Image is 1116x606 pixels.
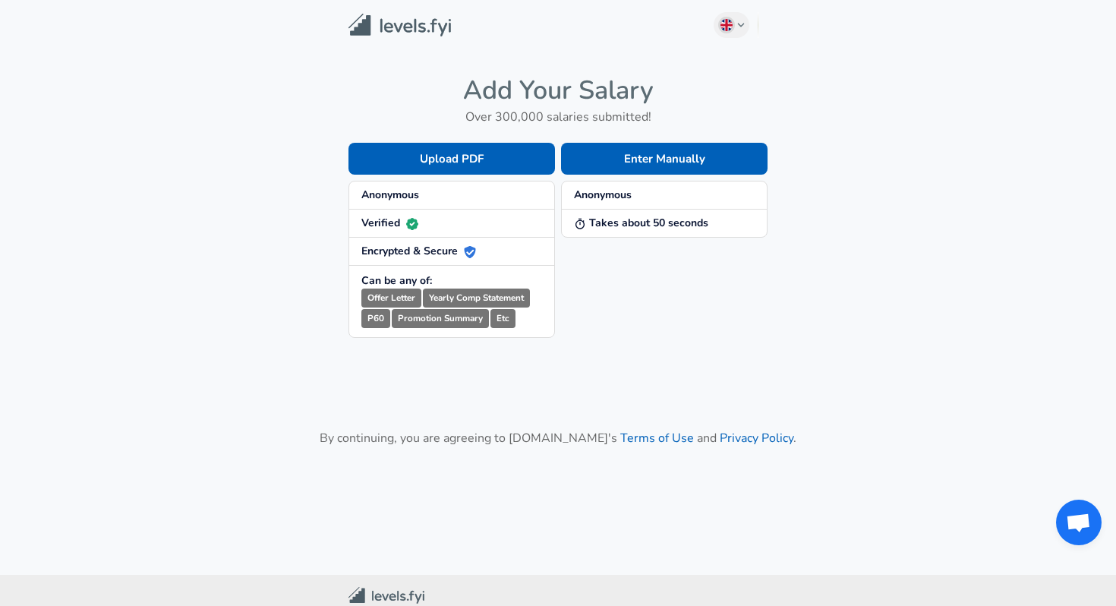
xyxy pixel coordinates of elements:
button: Enter Manually [561,143,768,175]
h6: Over 300,000 salaries submitted! [348,106,768,128]
div: Open chat [1056,500,1102,545]
strong: Encrypted & Secure [361,244,476,258]
img: Levels.fyi [348,14,451,37]
h4: Add Your Salary [348,74,768,106]
a: Privacy Policy [720,430,793,447]
button: English (UK) [714,12,750,38]
small: Promotion Summary [392,309,489,328]
small: P60 [361,309,390,328]
strong: Can be any of: [361,273,432,288]
strong: Anonymous [361,188,419,202]
small: Etc [490,309,515,328]
a: Terms of Use [620,430,694,447]
small: Yearly Comp Statement [423,289,530,308]
img: English (UK) [720,19,733,31]
img: Levels.fyi Community [348,587,424,604]
strong: Verified [361,216,418,230]
small: Offer Letter [361,289,421,308]
strong: Anonymous [574,188,632,202]
button: Upload PDF [348,143,555,175]
strong: Takes about 50 seconds [574,216,708,230]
